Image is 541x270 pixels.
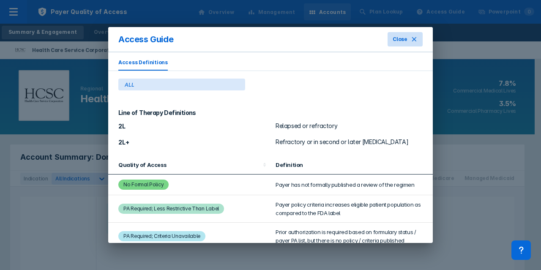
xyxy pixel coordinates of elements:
td: Payer policy criteria increases eligible patient population as compared to the FDA label [270,195,433,223]
span: PA Required; Less Restrictive Than Label [118,204,224,214]
h1: Line of Therapy Definitions [118,107,423,118]
div: 2L+ [118,138,270,147]
td: Prior authorization is required based on formulary status / payer PA list, but there is no policy... [270,223,433,250]
div: Contact Support [511,240,531,260]
div: Definition [276,161,423,168]
span: PA Required; Criteria Unavailable [118,231,205,241]
div: 2L [118,122,270,131]
div: Quality of Access [118,161,260,168]
div: Refractory or in second or later [MEDICAL_DATA] [276,138,423,147]
div: Access Guide [118,33,173,46]
span: Close [393,35,407,43]
td: Payer has not formally published a review of the regimen [270,175,433,195]
button: Close [388,32,423,46]
span: No Formal Policy [118,180,169,190]
div: Relapsed or refractory [276,122,423,131]
span: Access Definitions [118,55,168,71]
